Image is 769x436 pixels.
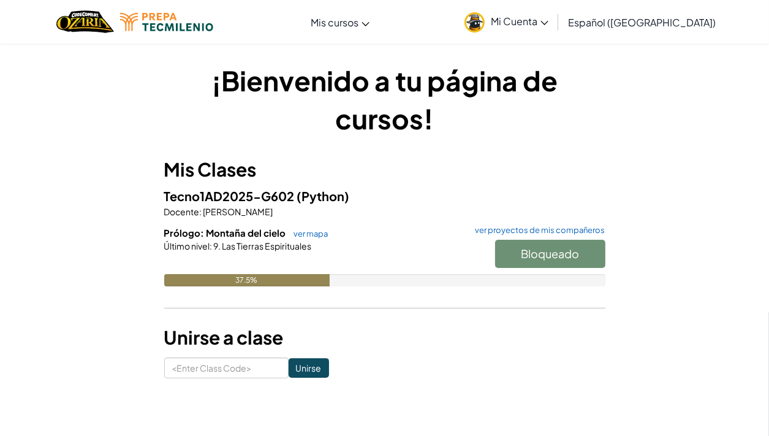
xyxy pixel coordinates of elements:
[213,240,221,251] span: 9.
[305,6,376,39] a: Mis cursos
[200,206,202,217] span: :
[164,188,297,204] span: Tecno1AD2025-G602
[202,206,273,217] span: [PERSON_NAME]
[221,240,312,251] span: Las Tierras Espirituales
[164,61,605,137] h1: ¡Bienvenido a tu página de cursos!
[464,12,485,33] img: avatar
[164,324,605,351] h3: Unirse a clase
[491,15,548,28] span: Mi Cuenta
[288,229,328,239] a: ver mapa
[164,274,330,286] div: 37.5%
[469,226,605,234] a: ver proyectos de mis compañeros
[289,358,329,378] input: Unirse
[311,16,358,29] span: Mis cursos
[297,188,350,204] span: (Python)
[164,240,210,251] span: Último nivel
[164,206,200,217] span: Docente
[210,240,213,251] span: :
[164,358,289,378] input: <Enter Class Code>
[164,227,288,239] span: Prólogo: Montaña del cielo
[120,13,213,31] img: Tecmilenio logo
[164,156,605,183] h3: Mis Clases
[56,9,113,34] a: Ozaria by CodeCombat logo
[562,6,722,39] a: Español ([GEOGRAPHIC_DATA])
[568,16,716,29] span: Español ([GEOGRAPHIC_DATA])
[458,2,555,41] a: Mi Cuenta
[56,9,113,34] img: Home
